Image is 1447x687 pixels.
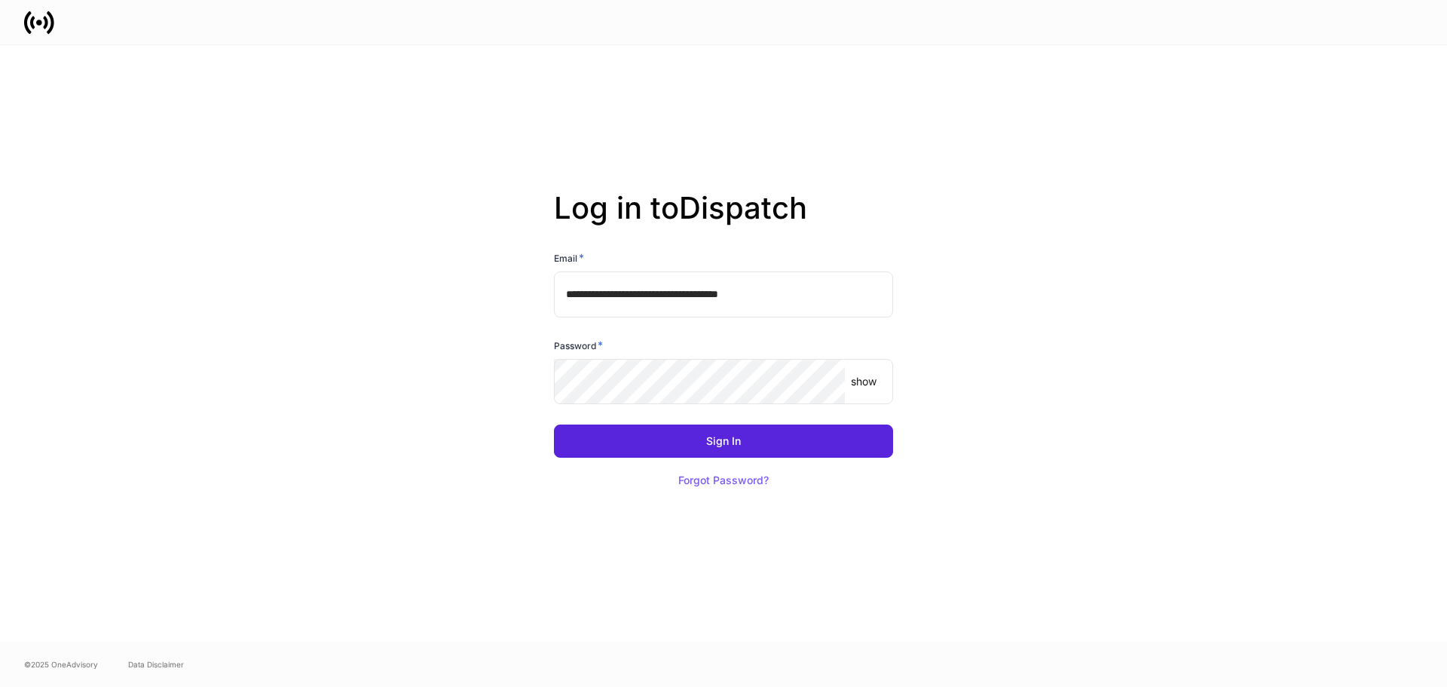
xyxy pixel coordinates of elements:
button: Forgot Password? [659,464,788,497]
a: Data Disclaimer [128,658,184,670]
button: Sign In [554,425,893,458]
div: Sign In [706,436,741,446]
h2: Log in to Dispatch [554,190,893,250]
h6: Password [554,338,603,353]
span: © 2025 OneAdvisory [24,658,98,670]
p: show [851,374,876,389]
h6: Email [554,250,584,265]
div: Forgot Password? [678,475,769,486]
